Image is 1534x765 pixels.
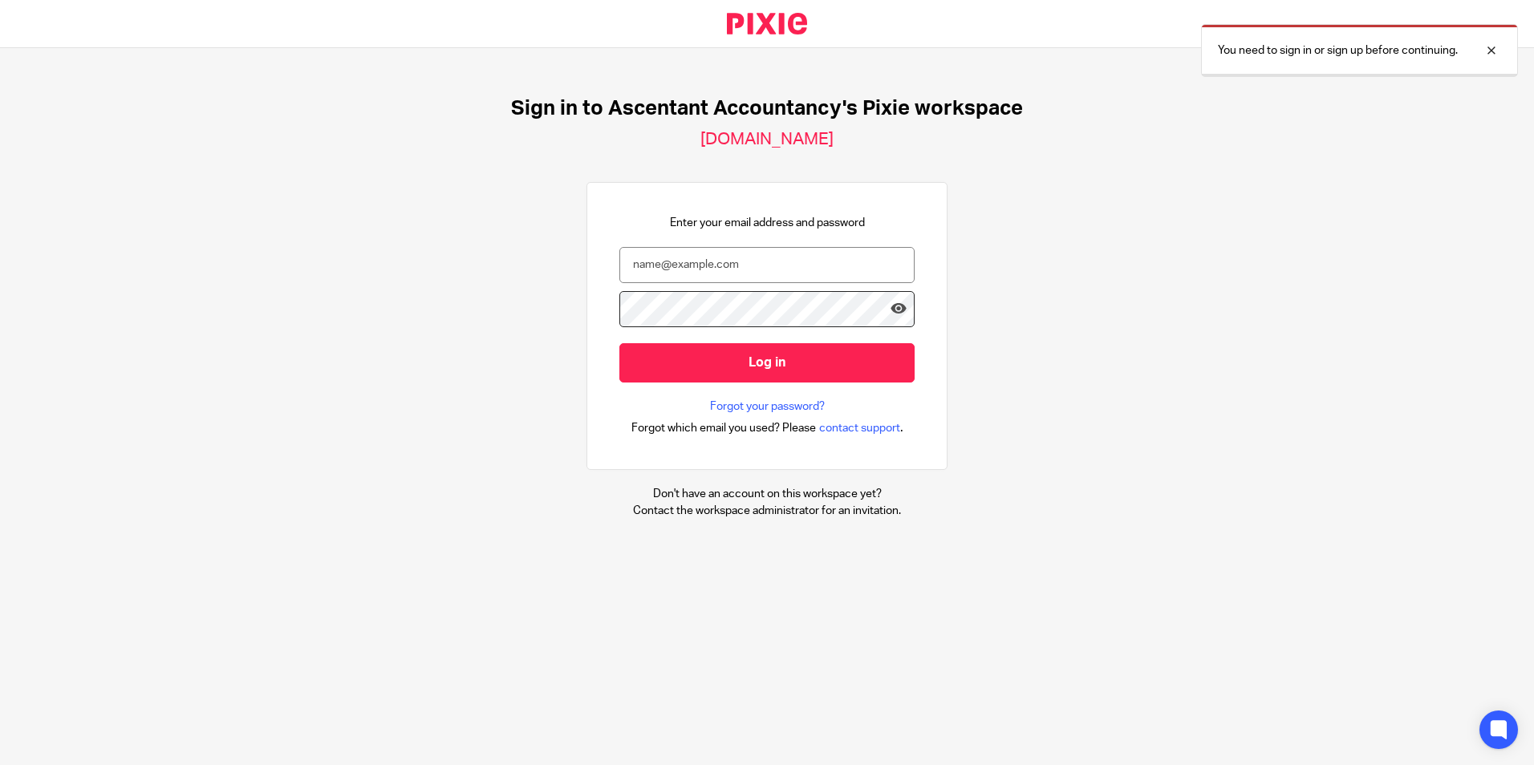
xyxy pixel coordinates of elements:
[1218,42,1458,59] p: You need to sign in or sign up before continuing.
[710,399,825,415] a: Forgot your password?
[633,503,901,519] p: Contact the workspace administrator for an invitation.
[633,486,901,502] p: Don't have an account on this workspace yet?
[619,247,915,283] input: name@example.com
[700,129,834,150] h2: [DOMAIN_NAME]
[670,215,865,231] p: Enter your email address and password
[619,343,915,382] input: Log in
[631,419,903,437] div: .
[631,420,816,436] span: Forgot which email you used? Please
[819,420,900,436] span: contact support
[511,96,1023,121] h1: Sign in to Ascentant Accountancy's Pixie workspace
